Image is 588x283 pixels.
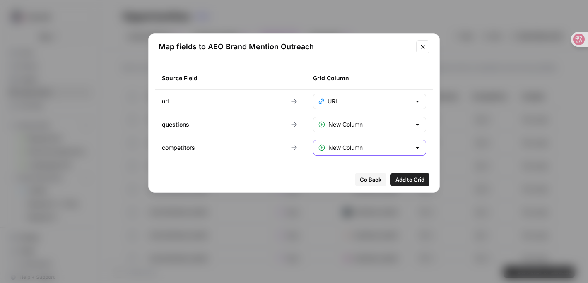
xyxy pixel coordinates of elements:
input: New Column [328,144,411,152]
input: New Column [328,120,411,129]
h2: Map fields to AEO Brand Mention Outreach [159,41,411,53]
input: URL [328,97,411,106]
div: Grid Column [313,67,426,89]
span: competitors [162,144,195,152]
span: Go Back [360,175,381,184]
button: Go Back [355,173,386,186]
button: Close modal [416,40,429,53]
span: Add to Grid [395,175,424,184]
button: Add to Grid [390,173,429,186]
div: Source Field [162,67,275,89]
span: questions [162,120,189,129]
span: url [162,97,169,106]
